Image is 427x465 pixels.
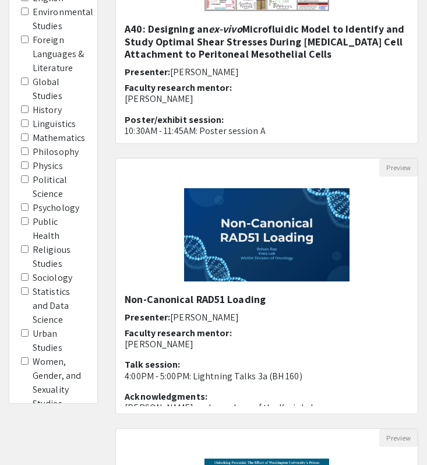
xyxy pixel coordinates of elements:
[33,201,79,215] label: Psychology
[379,158,418,177] button: Preview
[125,82,231,94] span: Faculty research mentor:
[125,371,409,382] p: 4:00PM - 5:00PM: Lightning Talks 3a (BH 160)
[125,327,231,339] span: Faculty research mentor:
[33,215,86,243] label: Public Health
[125,293,409,306] h5: Non-Canonical RAD51 Loading
[33,75,86,103] label: Global Studies
[125,312,409,323] h6: Presenter:
[125,390,207,403] span: Acknowledgments:
[33,327,86,355] label: Urban Studies
[170,66,239,78] span: [PERSON_NAME]
[125,114,224,126] span: Poster/exhibit session:
[125,93,409,104] p: [PERSON_NAME]
[125,66,409,77] h6: Presenter:
[33,355,86,411] label: Women, Gender, and Sexuality Studies
[115,158,418,414] div: Open Presentation <p>Non-Canonical RAD51 Loading</p>
[170,311,239,323] span: [PERSON_NAME]
[33,33,86,75] label: Foreign Languages & Literature
[125,125,409,136] p: 10:30AM - 11:45AM: Poster session A
[33,103,62,117] label: History
[125,339,409,350] p: [PERSON_NAME]
[379,429,418,447] button: Preview
[33,243,86,271] label: Religious Studies
[125,402,409,413] p: [PERSON_NAME] and members of the Krais Lab
[33,145,79,159] label: Philosophy
[33,117,76,131] label: Linguistics
[33,173,86,201] label: Political Science
[9,413,50,456] iframe: Chat
[33,285,86,327] label: Statistics and Data Science
[33,131,85,145] label: Mathematics
[209,22,242,36] em: ex-vivo
[33,5,93,33] label: Environmental Studies
[125,23,409,61] h5: A40: Designing an Microfluidic Model to Identify and Study Optimal Shear Stresses During [MEDICAL...
[125,358,180,371] span: Talk session:
[172,177,361,293] img: <p>Non-Canonical RAD51 Loading</p>
[33,159,63,173] label: Physics
[33,271,72,285] label: Sociology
